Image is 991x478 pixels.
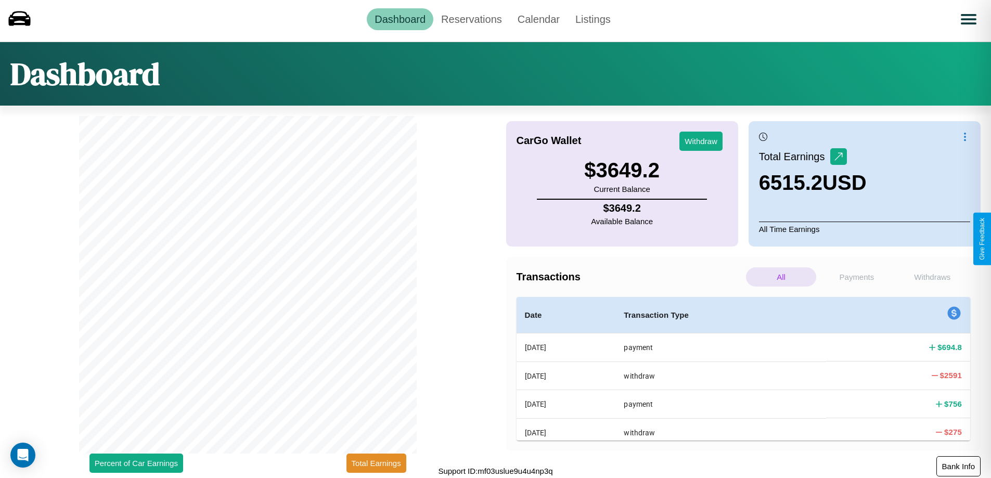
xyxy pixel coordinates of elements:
[517,361,616,390] th: [DATE]
[517,390,616,418] th: [DATE]
[679,132,723,151] button: Withdraw
[944,398,962,409] h4: $ 756
[10,443,35,468] div: Open Intercom Messenger
[759,171,867,195] h3: 6515.2 USD
[10,53,160,95] h1: Dashboard
[759,147,830,166] p: Total Earnings
[433,8,510,30] a: Reservations
[979,218,986,260] div: Give Feedback
[615,390,826,418] th: payment
[89,454,183,473] button: Percent of Car Earnings
[821,267,892,287] p: Payments
[584,159,660,182] h3: $ 3649.2
[759,222,970,236] p: All Time Earnings
[517,135,582,147] h4: CarGo Wallet
[517,271,743,283] h4: Transactions
[615,361,826,390] th: withdraw
[615,333,826,362] th: payment
[517,333,616,362] th: [DATE]
[438,464,552,478] p: Support ID: mf03uslue9u4u4np3q
[591,202,653,214] h4: $ 3649.2
[568,8,619,30] a: Listings
[897,267,968,287] p: Withdraws
[584,182,660,196] p: Current Balance
[346,454,406,473] button: Total Earnings
[591,214,653,228] p: Available Balance
[510,8,568,30] a: Calendar
[954,5,983,34] button: Open menu
[936,456,981,476] button: Bank Info
[615,418,826,446] th: withdraw
[746,267,816,287] p: All
[525,309,608,321] h4: Date
[944,427,962,437] h4: $ 275
[517,418,616,446] th: [DATE]
[624,309,818,321] h4: Transaction Type
[937,342,962,353] h4: $ 694.8
[367,8,433,30] a: Dashboard
[940,370,962,381] h4: $ 2591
